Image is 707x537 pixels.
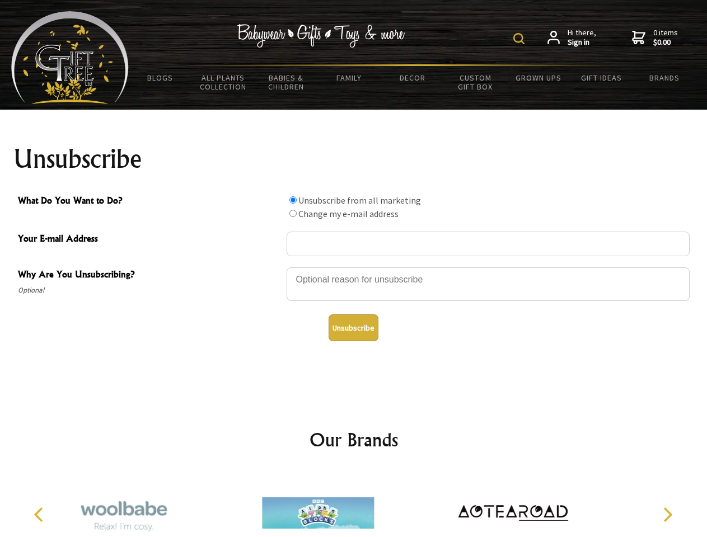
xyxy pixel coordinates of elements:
input: Your E-mail Address [287,232,690,256]
a: Gift Ideas [570,66,633,89]
a: BLOGS [129,66,192,89]
input: What Do You Want to Do? [289,210,297,217]
textarea: Why Are You Unsubscribing? [287,267,690,301]
a: Custom Gift Box [444,66,507,98]
a: 0 items$0.00 [632,28,678,48]
a: Decor [381,66,444,89]
button: Next [655,502,680,527]
strong: $0.00 [653,37,678,48]
span: Your E-mail Address [18,232,281,248]
span: Why Are You Unsubscribing? [18,267,281,284]
a: Brands [633,66,696,89]
a: Grown Ups [507,66,570,89]
img: product search [513,33,525,44]
img: Babywear - Gifts - Toys & more [237,24,405,48]
img: Babyware - Gifts - Toys and more... [11,11,129,104]
a: Family [318,66,381,89]
strong: Sign in [568,37,596,48]
span: Optional [18,284,281,297]
h1: Unsubscribe [13,145,694,172]
a: Hi there,Sign in [547,28,596,48]
a: Babies & Children [255,66,318,98]
span: Hi there, [568,28,596,48]
label: Unsubscribe from all marketing [298,195,421,206]
button: Previous [28,502,53,527]
span: 0 items [653,27,678,48]
label: Change my e-mail address [298,208,399,219]
a: All Plants Collection [192,66,255,98]
input: What Do You Want to Do? [289,196,297,204]
h2: Our Brands [22,426,685,453]
button: Unsubscribe [329,314,378,341]
span: What Do You Want to Do? [18,194,281,210]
